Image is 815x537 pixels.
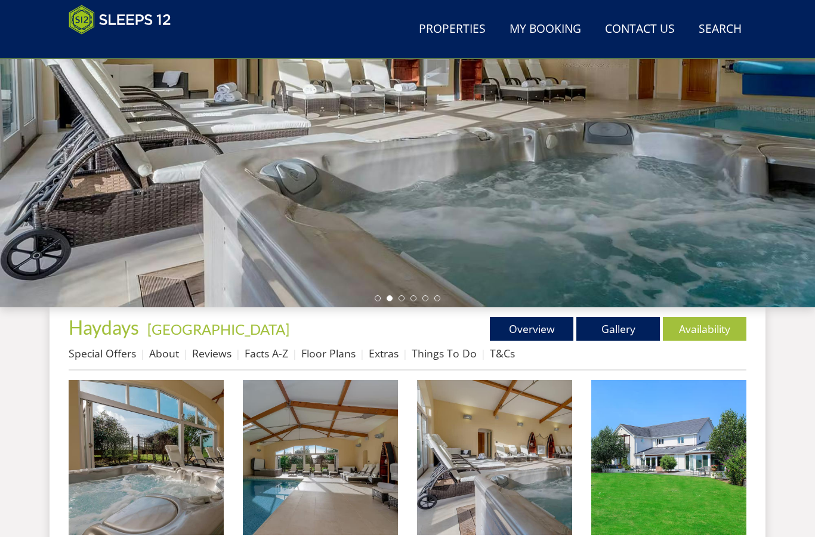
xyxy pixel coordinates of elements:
[243,380,398,535] img: Haydays - The private swimming pool
[149,346,179,360] a: About
[576,317,660,341] a: Gallery
[69,346,136,360] a: Special Offers
[69,380,224,535] img: Haydays - Large holiday house in Devon with a pool and hot tub
[369,346,399,360] a: Extras
[663,317,746,341] a: Availability
[591,380,746,535] img: Haydays - Holiday house in Devon with an indoor pool, hot tub, games room and BBQ lodge (the balc...
[490,317,573,341] a: Overview
[505,16,586,43] a: My Booking
[417,380,572,535] img: Haydays - With an indoor pool and hot tub, it really doesn't matter what the weather's up to
[143,320,289,338] span: -
[600,16,680,43] a: Contact Us
[301,346,356,360] a: Floor Plans
[63,42,188,52] iframe: Customer reviews powered by Trustpilot
[245,346,288,360] a: Facts A-Z
[69,5,171,35] img: Sleeps 12
[192,346,231,360] a: Reviews
[69,316,143,339] a: Haydays
[69,316,139,339] span: Haydays
[414,16,490,43] a: Properties
[694,16,746,43] a: Search
[147,320,289,338] a: [GEOGRAPHIC_DATA]
[490,346,515,360] a: T&Cs
[412,346,477,360] a: Things To Do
